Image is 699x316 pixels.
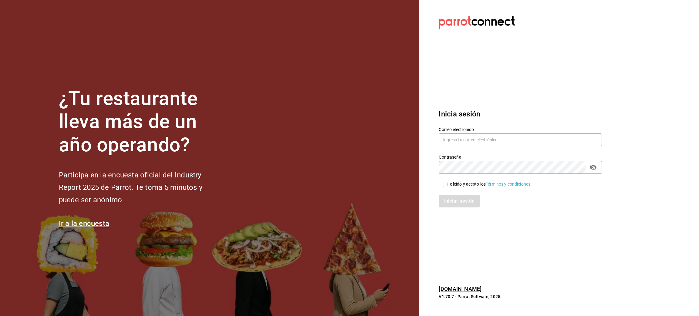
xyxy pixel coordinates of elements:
a: Ir a la encuesta [59,219,110,228]
h3: Inicia sesión [439,109,602,119]
a: [DOMAIN_NAME] [439,286,481,292]
div: He leído y acepto los [447,181,532,187]
a: Términos y condiciones. [486,182,532,187]
label: Contraseña [439,155,602,159]
label: Correo electrónico [439,127,602,131]
input: Ingresa tu correo electrónico [439,133,602,146]
p: V1.70.7 - Parrot Software, 2025. [439,294,602,300]
h1: ¿Tu restaurante lleva más de un año operando? [59,87,223,157]
button: passwordField [588,162,598,173]
h2: Participa en la encuesta oficial del Industry Report 2025 de Parrot. Te toma 5 minutos y puede se... [59,169,223,206]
